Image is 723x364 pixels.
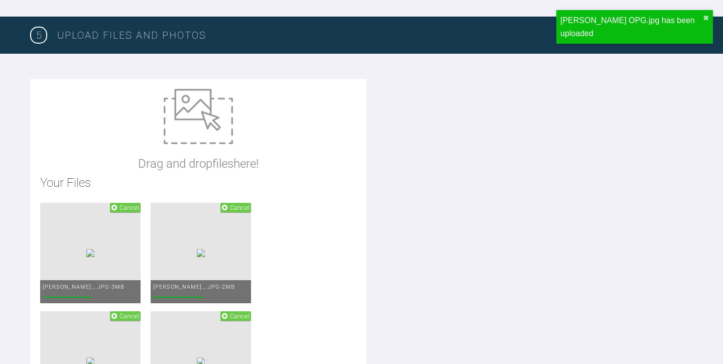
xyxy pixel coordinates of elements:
[703,14,709,22] button: close
[138,154,259,173] p: Drag and drop files here!
[560,14,703,40] div: [PERSON_NAME] OPG.jpg has been uploaded
[230,312,250,320] span: Cancel
[119,204,139,211] span: Cancel
[153,284,235,290] span: [PERSON_NAME]….JPG - 2MB
[197,249,205,257] img: 5bdef6da-c9bd-46af-8ba9-6fec01f30c8e
[43,284,125,290] span: [PERSON_NAME]….JPG - 3MB
[40,173,356,192] h2: Your Files
[57,27,693,43] h3: Upload Files and Photos
[230,204,250,211] span: Cancel
[86,249,94,257] img: 1f2aebcb-0f31-4d91-ba20-1c143ed20be7
[30,27,47,44] span: 5
[119,312,139,320] span: Cancel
